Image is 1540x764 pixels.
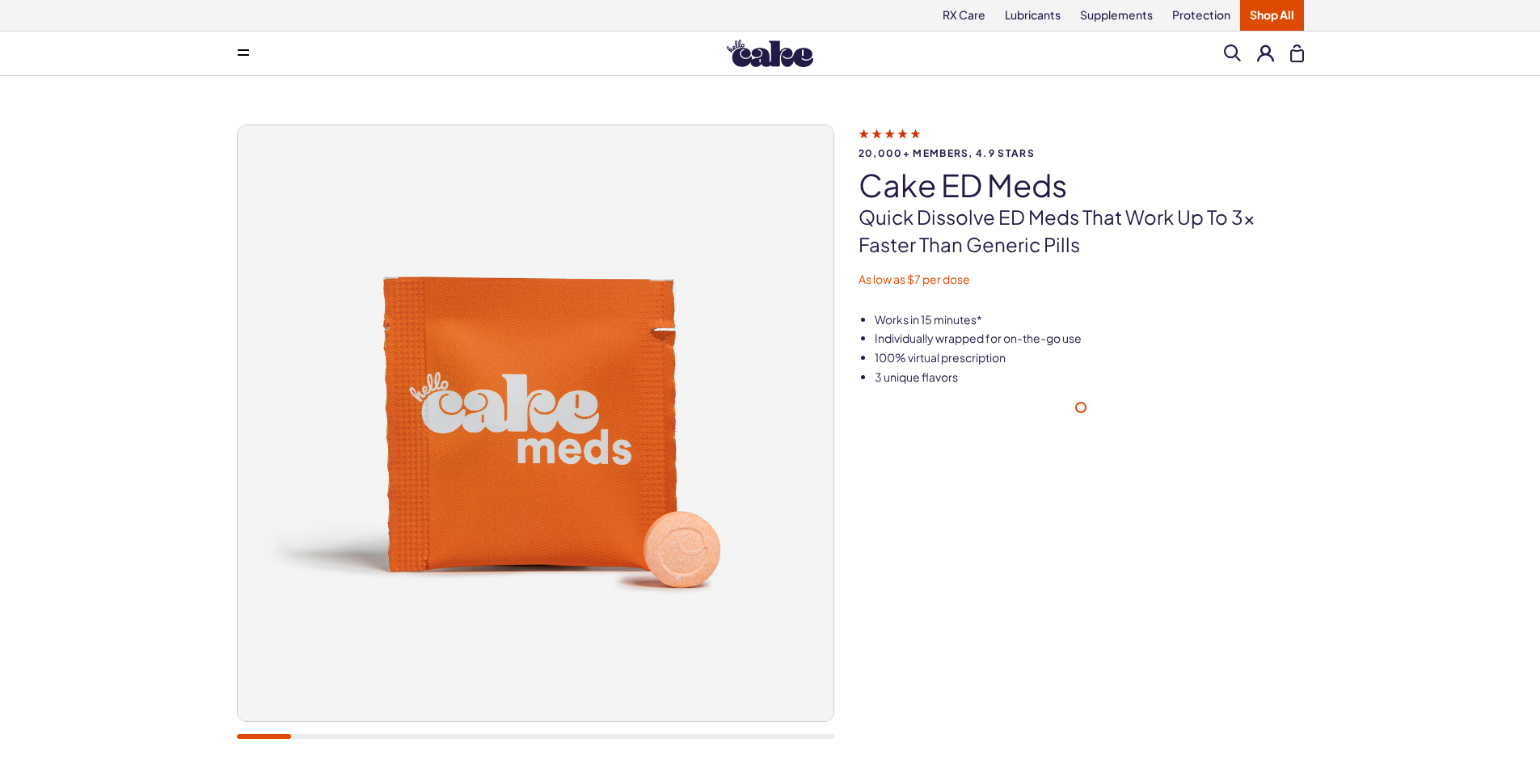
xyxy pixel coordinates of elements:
[875,350,1304,366] li: 100% virtual prescription
[859,148,1304,158] span: 20,000+ members, 4.9 stars
[875,331,1304,347] li: Individually wrapped for on-the-go use
[859,204,1304,258] p: Quick dissolve ED Meds that work up to 3x faster than generic pills
[238,125,833,721] img: Cake ED Meds
[859,168,1304,202] h1: Cake ED Meds
[875,369,1304,386] li: 3 unique flavors
[727,40,813,67] img: Hello Cake
[875,312,1304,328] li: Works in 15 minutes*
[859,272,1304,288] p: As low as $7 per dose
[859,126,1304,158] a: 20,000+ members, 4.9 stars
